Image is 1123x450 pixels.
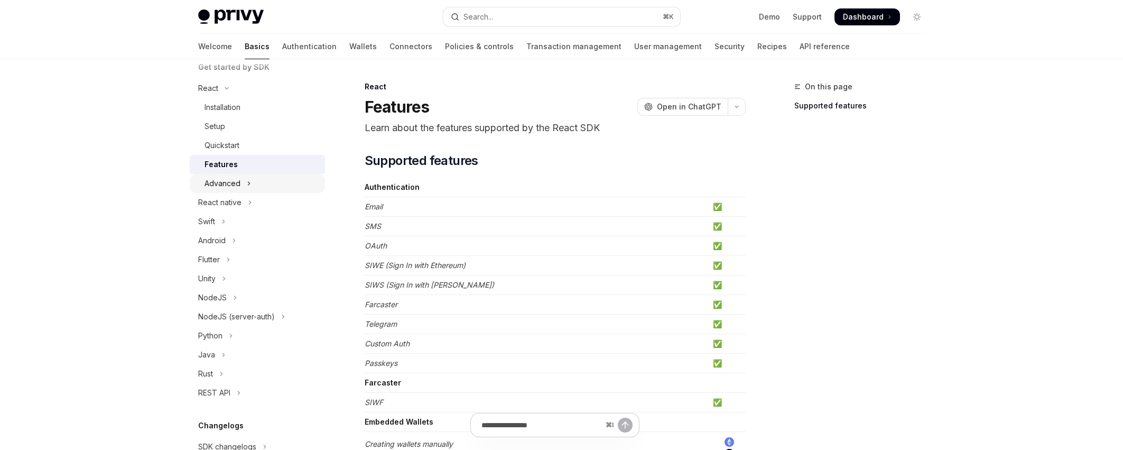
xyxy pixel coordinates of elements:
[709,275,746,295] td: ✅
[365,261,466,270] em: SIWE (Sign In with Ethereum)
[190,326,325,345] button: Toggle Python section
[709,236,746,256] td: ✅
[190,193,325,212] button: Toggle React native section
[709,354,746,373] td: ✅
[198,348,215,361] div: Java
[349,34,377,59] a: Wallets
[245,34,270,59] a: Basics
[282,34,337,59] a: Authentication
[190,345,325,364] button: Toggle Java section
[634,34,702,59] a: User management
[709,197,746,217] td: ✅
[198,272,216,285] div: Unity
[618,418,633,433] button: Send message
[205,101,240,114] div: Installation
[443,7,680,26] button: Open search
[365,97,430,116] h1: Features
[365,300,397,309] em: Farcaster
[709,334,746,354] td: ✅
[205,158,238,171] div: Features
[198,34,232,59] a: Welcome
[365,152,478,169] span: Supported features
[365,359,397,368] em: Passkeys
[190,79,325,98] button: Toggle React section
[190,250,325,269] button: Toggle Flutter section
[365,398,383,407] em: SIWF
[843,12,884,22] span: Dashboard
[481,414,601,437] input: Ask a question...
[365,202,383,211] em: Email
[365,319,397,328] em: Telegram
[800,34,850,59] a: API reference
[793,12,822,22] a: Support
[198,196,242,209] div: React native
[365,280,494,289] em: SIWS (Sign In with [PERSON_NAME])
[198,329,222,342] div: Python
[205,177,240,190] div: Advanced
[198,310,275,323] div: NodeJS (server-auth)
[190,117,325,136] a: Setup
[463,11,493,23] div: Search...
[190,307,325,326] button: Toggle NodeJS (server-auth) section
[365,241,387,250] em: OAuth
[834,8,900,25] a: Dashboard
[198,10,264,24] img: light logo
[198,387,230,399] div: REST API
[908,8,925,25] button: Toggle dark mode
[389,34,432,59] a: Connectors
[198,215,215,228] div: Swift
[365,182,420,191] strong: Authentication
[190,269,325,288] button: Toggle Unity section
[190,364,325,383] button: Toggle Rust section
[198,419,244,432] h5: Changelogs
[526,34,621,59] a: Transaction management
[198,234,226,247] div: Android
[365,222,381,231] em: SMS
[198,253,220,266] div: Flutter
[198,291,227,304] div: NodeJS
[663,13,674,21] span: ⌘ K
[365,121,746,135] p: Learn about the features supported by the React SDK
[190,231,325,250] button: Toggle Android section
[759,12,780,22] a: Demo
[709,256,746,275] td: ✅
[657,102,721,112] span: Open in ChatGPT
[365,81,746,92] div: React
[190,98,325,117] a: Installation
[757,34,787,59] a: Recipes
[190,155,325,174] a: Features
[805,80,852,93] span: On this page
[709,217,746,236] td: ✅
[709,315,746,334] td: ✅
[190,288,325,307] button: Toggle NodeJS section
[190,136,325,155] a: Quickstart
[714,34,745,59] a: Security
[794,97,934,114] a: Supported features
[198,82,218,95] div: React
[205,139,239,152] div: Quickstart
[637,98,728,116] button: Open in ChatGPT
[365,378,401,387] strong: Farcaster
[365,339,410,348] em: Custom Auth
[190,212,325,231] button: Toggle Swift section
[709,295,746,315] td: ✅
[190,383,325,402] button: Toggle REST API section
[205,120,225,133] div: Setup
[445,34,514,59] a: Policies & controls
[198,368,213,380] div: Rust
[190,174,325,193] button: Toggle Advanced section
[709,393,746,412] td: ✅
